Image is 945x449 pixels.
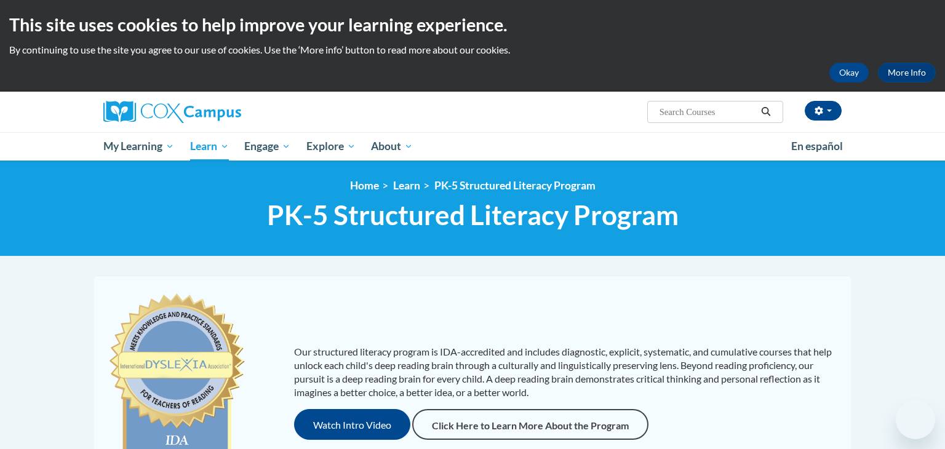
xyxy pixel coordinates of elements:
[364,132,421,161] a: About
[878,63,936,82] a: More Info
[182,132,237,161] a: Learn
[298,132,364,161] a: Explore
[306,139,356,154] span: Explore
[95,132,182,161] a: My Learning
[103,139,174,154] span: My Learning
[658,105,757,119] input: Search Courses
[103,101,337,123] a: Cox Campus
[434,179,596,192] a: PK-5 Structured Literacy Program
[791,140,843,153] span: En español
[294,409,410,440] button: Watch Intro Video
[85,132,860,161] div: Main menu
[236,132,298,161] a: Engage
[829,63,869,82] button: Okay
[412,409,648,440] a: Click Here to Learn More About the Program
[9,12,936,37] h2: This site uses cookies to help improve your learning experience.
[757,105,775,119] button: Search
[783,133,851,159] a: En español
[267,199,679,231] span: PK-5 Structured Literacy Program
[244,139,290,154] span: Engage
[805,101,842,121] button: Account Settings
[896,400,935,439] iframe: Button to launch messaging window
[103,101,241,123] img: Cox Campus
[294,345,839,399] p: Our structured literacy program is IDA-accredited and includes diagnostic, explicit, systematic, ...
[9,43,936,57] p: By continuing to use the site you agree to our use of cookies. Use the ‘More info’ button to read...
[393,179,420,192] a: Learn
[350,179,379,192] a: Home
[371,139,413,154] span: About
[190,139,229,154] span: Learn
